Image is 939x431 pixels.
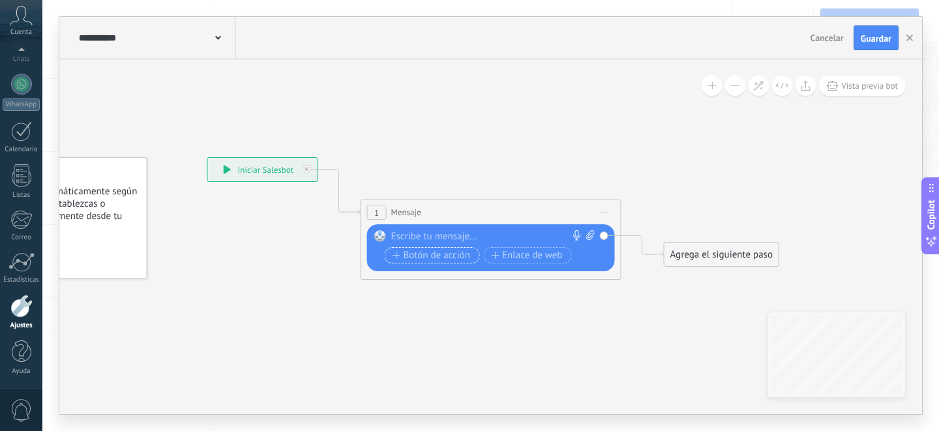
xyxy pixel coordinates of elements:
[3,367,40,376] div: Ayuda
[3,276,40,284] div: Estadísticas
[841,80,898,91] span: Vista previa bot
[391,206,421,218] span: Mensaje
[491,250,562,261] span: Enlace de web
[483,247,571,263] button: Enlace de web
[374,207,379,218] span: 1
[854,25,899,50] button: Guardar
[385,247,480,263] button: Botón de acción
[10,28,32,37] span: Cuenta
[861,34,891,43] span: Guardar
[664,244,779,265] div: Agrega el siguiente paso
[3,233,40,242] div: Correo
[3,191,40,200] div: Listas
[805,28,849,48] button: Cancelar
[3,98,40,111] div: WhatsApp
[208,158,318,181] div: Iniciar Salesbot
[819,76,906,96] button: Vista previa bot
[3,145,40,154] div: Calendario
[393,250,471,261] span: Botón de acción
[811,32,844,44] span: Cancelar
[3,321,40,330] div: Ajustes
[925,200,938,230] span: Copilot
